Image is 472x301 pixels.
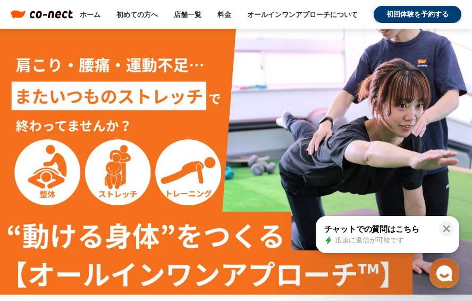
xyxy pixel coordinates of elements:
a: 店舗一覧 [174,10,201,19]
a: オールインワンアプローチについて [247,10,358,19]
a: 料金 [217,10,231,19]
a: 初回体験を予約する [374,6,461,23]
a: ホーム [80,10,100,19]
a: 初めての方へ [116,10,158,19]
